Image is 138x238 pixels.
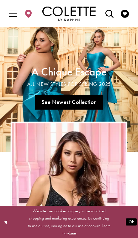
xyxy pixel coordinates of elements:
[126,218,136,225] button: Submit Dialog
[35,95,103,110] a: See Newest Collection A Chique Escape All New Styles For Spring 2025
[69,230,76,235] a: here
[25,92,113,112] ul: Slider Links
[1,218,10,225] button: Close Dialog
[28,207,110,236] p: Website uses cookies to give you personalized shopping and marketing experiences. By continuing t...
